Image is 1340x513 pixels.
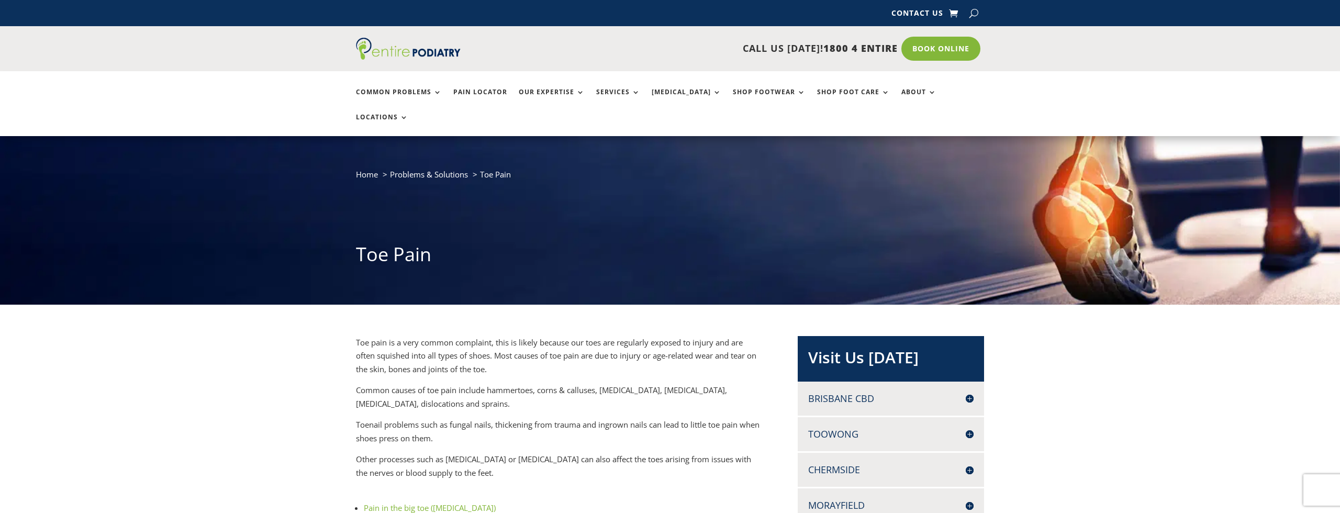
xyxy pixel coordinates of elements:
a: Common Problems [356,88,442,111]
a: Shop Footwear [733,88,806,111]
a: Contact Us [891,9,943,21]
a: Entire Podiatry [356,51,461,62]
h2: Visit Us [DATE] [808,347,974,374]
h4: Morayfield [808,499,974,512]
p: Toe pain is a very common complaint, this is likely because our toes are regularly exposed to inj... [356,336,763,384]
span: Toe Pain [480,169,511,180]
a: Our Expertise [519,88,585,111]
h1: Toe Pain [356,241,984,273]
h4: Chermside [808,463,974,476]
span: 1800 4 ENTIRE [823,42,898,54]
a: Services [596,88,640,111]
a: Locations [356,114,408,136]
img: logo (1) [356,38,461,60]
nav: breadcrumb [356,168,984,189]
a: Book Online [901,37,980,61]
a: [MEDICAL_DATA] [652,88,721,111]
a: Shop Foot Care [817,88,890,111]
p: Toenail problems such as fungal nails, thickening from trauma and ingrown nails can lead to littl... [356,418,763,453]
a: Problems & Solutions [390,169,468,180]
a: Home [356,169,378,180]
h4: Toowong [808,428,974,441]
h4: Brisbane CBD [808,392,974,405]
a: Pain Locator [453,88,507,111]
a: Pain in the big toe ([MEDICAL_DATA]) [364,503,496,513]
p: CALL US [DATE]! [501,42,898,55]
p: Other processes such as [MEDICAL_DATA] or [MEDICAL_DATA] can also affect the toes arising from is... [356,453,763,487]
a: About [901,88,936,111]
p: Common causes of toe pain include hammertoes, corns & calluses, [MEDICAL_DATA], [MEDICAL_DATA], [... [356,384,763,418]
